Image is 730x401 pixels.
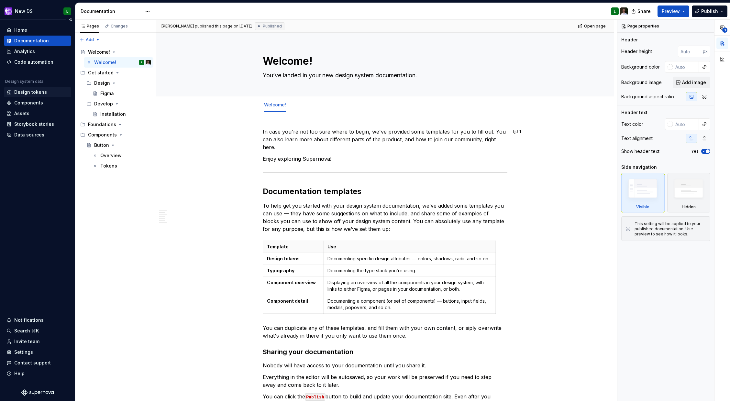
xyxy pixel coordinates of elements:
div: Settings [14,349,33,355]
a: Figma [90,88,153,99]
div: Welcome! [88,49,110,55]
span: [PERSON_NAME] [161,24,194,29]
input: Auto [678,46,703,57]
strong: Component detail [267,298,308,304]
a: Data sources [4,130,71,140]
p: Documenting the type stack you’re using. [327,267,491,274]
input: Auto [673,61,699,73]
a: Welcome!LTomas [84,57,153,68]
button: Preview [658,5,689,17]
a: Open page [576,22,609,31]
div: This setting will be applied to your published documentation. Use preview to see how it looks. [635,221,706,237]
div: Side navigation [621,164,657,170]
p: Documenting specific design attributes — colors, shadows, radii, and so on. [327,255,491,262]
div: Pages [80,24,99,29]
div: Search ⌘K [14,328,39,334]
a: Welcome! [264,102,286,107]
div: Figma [100,90,114,97]
div: Invite team [14,338,39,345]
a: Tokens [90,161,153,171]
code: Publish [305,393,325,401]
div: Header [621,37,638,43]
p: To help get you started with your design system documentation, we’ve added some templates you can... [263,202,507,233]
button: Add image [673,77,710,88]
textarea: Welcome! [261,53,506,69]
p: px [703,49,708,54]
div: Design tokens [14,89,47,95]
div: Get started [78,68,153,78]
a: Welcome! [78,47,153,57]
p: Displaying an overview of all the components in your design system, with links to either Figma, o... [327,279,491,292]
div: Header text [621,109,647,116]
a: Code automation [4,57,71,67]
a: Home [4,25,71,35]
div: Foundations [78,119,153,130]
div: Overview [100,152,122,159]
img: ea0f8e8f-8665-44dd-b89f-33495d2eb5f1.png [5,7,12,15]
strong: Typography [267,268,294,273]
button: Add [78,35,102,44]
div: L [141,59,142,66]
div: Components [88,132,117,138]
div: Visible [636,204,649,210]
div: Installation [100,111,126,117]
p: In case you're not too sure where to begin, we've provided some templates for you to fill out. Yo... [263,128,507,151]
a: Documentation [4,36,71,46]
button: Help [4,368,71,379]
input: Auto [673,118,699,130]
a: Overview [90,150,153,161]
div: Data sources [14,132,44,138]
button: Share [628,5,655,17]
button: Contact support [4,358,71,368]
button: Search ⌘K [4,326,71,336]
div: Notifications [14,317,44,323]
a: Storybook stories [4,119,71,129]
div: Code automation [14,59,53,65]
a: Invite team [4,336,71,347]
strong: Component overview [267,280,316,285]
p: You can duplicate any of these templates, and fill them with your own content, or siply overwrite... [263,324,507,340]
button: Collapse sidebar [66,15,75,24]
div: Background image [621,79,662,86]
label: Yes [691,149,699,154]
div: Design [94,80,110,86]
div: Show header text [621,148,659,155]
textarea: You’ve landed in your new design system documentation. [261,70,506,81]
div: Text color [621,121,643,127]
div: Develop [94,101,113,107]
a: Assets [4,108,71,119]
div: Welcome! [261,98,289,111]
img: Tomas [620,7,628,15]
div: Contact support [14,360,51,366]
strong: Design tokens [267,256,300,261]
div: Changes [111,24,128,29]
button: New DSL [1,4,74,18]
div: L [614,9,616,14]
div: Develop [84,99,153,109]
div: Design [84,78,153,88]
p: Nobody will have access to your documentation until you share it. [263,362,507,369]
div: Page tree [78,47,153,171]
div: Documentation [81,8,142,15]
a: Settings [4,347,71,357]
p: Template [267,244,319,250]
div: New DS [15,8,33,15]
p: Enjoy exploring Supernova! [263,155,507,163]
button: 1 [511,127,524,136]
span: Open page [584,24,606,29]
svg: Supernova Logo [21,389,54,396]
div: Background color [621,64,660,70]
button: Notifications [4,315,71,325]
span: 1 [722,27,727,33]
span: Add [86,37,94,42]
span: Preview [662,8,680,15]
div: Design system data [5,79,43,84]
img: Tomas [146,60,151,65]
div: Analytics [14,48,35,55]
a: Analytics [4,46,71,57]
div: Welcome! [94,59,116,66]
a: Components [4,98,71,108]
div: Header height [621,48,652,55]
div: Components [78,130,153,140]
